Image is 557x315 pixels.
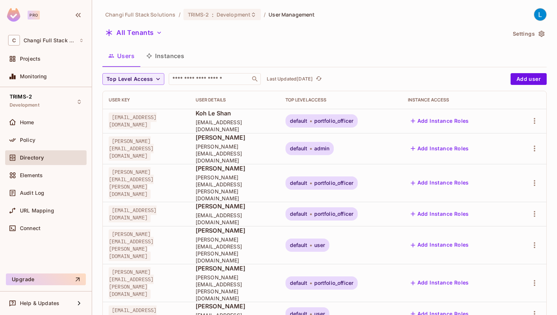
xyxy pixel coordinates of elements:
span: [PERSON_NAME][EMAIL_ADDRESS][PERSON_NAME][DOMAIN_NAME] [109,167,154,199]
span: Elements [20,172,43,178]
span: [PERSON_NAME] [196,264,274,272]
span: Policy [20,137,35,143]
span: Audit Log [20,190,44,196]
button: Users [102,47,140,65]
button: Top Level Access [102,73,164,85]
button: Add Instance Roles [408,277,472,289]
img: Le Shan Work [534,8,546,21]
span: [PERSON_NAME][EMAIL_ADDRESS][PERSON_NAME][DOMAIN_NAME] [109,229,154,261]
button: Add Instance Roles [408,115,472,127]
span: URL Mapping [20,208,54,214]
p: Last Updated [DATE] [267,76,313,82]
span: Development [10,102,39,108]
span: [PERSON_NAME] [196,133,274,142]
span: default [290,146,308,151]
div: Pro [28,11,40,19]
span: [PERSON_NAME][EMAIL_ADDRESS][PERSON_NAME][DOMAIN_NAME] [109,267,154,299]
span: [PERSON_NAME][EMAIL_ADDRESS][DOMAIN_NAME] [196,143,274,164]
span: [PERSON_NAME] [196,164,274,172]
div: User Details [196,97,274,103]
span: Directory [20,155,44,161]
span: [PERSON_NAME][EMAIL_ADDRESS][PERSON_NAME][DOMAIN_NAME] [196,174,274,202]
span: : [211,12,214,18]
span: portfolio_officer [314,211,354,217]
span: Development [217,11,251,18]
span: default [290,180,308,186]
span: [PERSON_NAME] [196,202,274,210]
span: [PERSON_NAME][EMAIL_ADDRESS][PERSON_NAME][DOMAIN_NAME] [196,236,274,264]
span: portfolio_officer [314,280,354,286]
button: Add Instance Roles [408,143,472,154]
span: Help & Updates [20,300,59,306]
span: refresh [316,75,322,83]
span: default [290,280,308,286]
span: portfolio_officer [314,180,354,186]
span: [PERSON_NAME] [196,302,274,310]
span: User Management [269,11,315,18]
button: Add Instance Roles [408,208,472,220]
span: Top Level Access [106,75,153,84]
li: / [264,11,266,18]
span: Monitoring [20,74,47,79]
button: All Tenants [102,27,165,39]
span: C [8,35,20,46]
button: refresh [314,75,323,83]
button: Settings [510,28,547,40]
span: default [290,211,308,217]
button: Add Instance Roles [408,177,472,189]
span: the active workspace [105,11,176,18]
li: / [179,11,181,18]
span: Koh Le Shan [196,109,274,117]
span: [EMAIL_ADDRESS][DOMAIN_NAME] [109,205,157,222]
div: User Key [109,97,184,103]
span: default [290,118,308,124]
span: [PERSON_NAME][EMAIL_ADDRESS][PERSON_NAME][DOMAIN_NAME] [196,274,274,302]
span: Home [20,119,34,125]
span: [PERSON_NAME] [196,226,274,235]
span: TRIMS-2 [10,94,32,100]
span: [EMAIL_ADDRESS][DOMAIN_NAME] [196,119,274,133]
img: SReyMgAAAABJRU5ErkJggg== [7,8,20,22]
span: admin [314,146,330,151]
span: user [314,242,325,248]
div: Top Level Access [285,97,396,103]
button: Add user [511,73,547,85]
span: Projects [20,56,41,62]
button: Add Instance Roles [408,239,472,251]
span: Connect [20,225,41,231]
span: [EMAIL_ADDRESS][DOMAIN_NAME] [109,112,157,129]
button: Instances [140,47,190,65]
span: portfolio_officer [314,118,354,124]
span: [PERSON_NAME][EMAIL_ADDRESS][DOMAIN_NAME] [109,136,154,161]
button: Upgrade [6,273,86,285]
span: [EMAIL_ADDRESS][DOMAIN_NAME] [196,212,274,226]
span: Click to refresh data [313,75,323,83]
span: Workspace: Changi Full Stack Solutions [24,37,76,43]
span: TRIMS-2 [188,11,209,18]
div: Instance Access [408,97,506,103]
span: default [290,242,308,248]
